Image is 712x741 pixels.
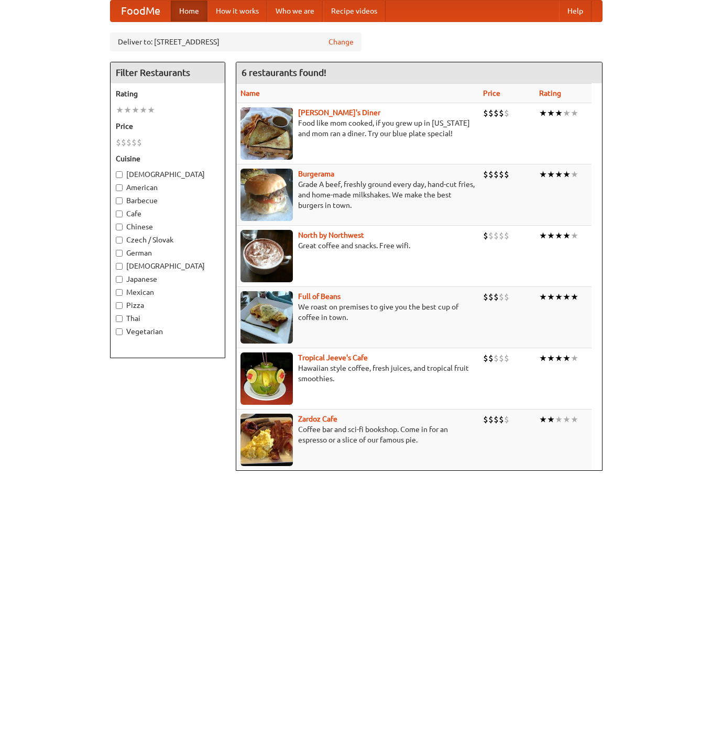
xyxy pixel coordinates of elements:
[240,424,475,445] p: Coffee bar and sci-fi bookshop. Come in for an espresso or a slice of our famous pie.
[499,291,504,303] li: $
[116,104,124,116] li: ★
[139,104,147,116] li: ★
[547,107,555,119] li: ★
[240,118,475,139] p: Food like mom cooked, if you grew up in [US_STATE] and mom ran a diner. Try our blue plate special!
[563,291,571,303] li: ★
[116,169,220,180] label: [DEMOGRAPHIC_DATA]
[240,107,293,160] img: sallys.jpg
[563,414,571,425] li: ★
[116,289,123,296] input: Mexican
[571,352,578,364] li: ★
[116,300,220,311] label: Pizza
[298,415,337,423] a: Zardoz Cafe
[555,107,563,119] li: ★
[116,261,220,271] label: [DEMOGRAPHIC_DATA]
[488,352,494,364] li: $
[116,326,220,337] label: Vegetarian
[539,107,547,119] li: ★
[240,352,293,405] img: jeeves.jpg
[116,197,123,204] input: Barbecue
[483,89,500,97] a: Price
[539,291,547,303] li: ★
[116,328,123,335] input: Vegetarian
[116,250,123,257] input: German
[240,169,293,221] img: burgerama.jpg
[116,182,220,193] label: American
[547,230,555,241] li: ★
[488,230,494,241] li: $
[298,353,368,362] b: Tropical Jeeve's Cafe
[494,169,499,180] li: $
[116,287,220,297] label: Mexican
[298,231,364,239] b: North by Northwest
[116,137,121,148] li: $
[116,276,123,283] input: Japanese
[110,32,362,51] div: Deliver to: [STREET_ADDRESS]
[571,414,578,425] li: ★
[132,137,137,148] li: $
[240,240,475,251] p: Great coffee and snacks. Free wifi.
[547,352,555,364] li: ★
[499,352,504,364] li: $
[137,137,142,148] li: $
[563,169,571,180] li: ★
[483,291,488,303] li: $
[147,104,155,116] li: ★
[242,68,326,78] ng-pluralize: 6 restaurants found!
[240,414,293,466] img: zardoz.jpg
[323,1,386,21] a: Recipe videos
[563,352,571,364] li: ★
[298,108,380,117] b: [PERSON_NAME]'s Diner
[547,169,555,180] li: ★
[483,230,488,241] li: $
[298,170,334,178] a: Burgerama
[240,89,260,97] a: Name
[563,107,571,119] li: ★
[571,291,578,303] li: ★
[240,230,293,282] img: north.jpg
[571,107,578,119] li: ★
[240,302,475,323] p: We roast on premises to give you the best cup of coffee in town.
[240,179,475,211] p: Grade A beef, freshly ground every day, hand-cut fries, and home-made milkshakes. We make the bes...
[494,352,499,364] li: $
[116,208,220,219] label: Cafe
[555,352,563,364] li: ★
[539,414,547,425] li: ★
[121,137,126,148] li: $
[504,230,509,241] li: $
[539,230,547,241] li: ★
[563,230,571,241] li: ★
[559,1,591,21] a: Help
[267,1,323,21] a: Who we are
[111,62,225,83] h4: Filter Restaurants
[116,222,220,232] label: Chinese
[504,291,509,303] li: $
[555,169,563,180] li: ★
[555,291,563,303] li: ★
[116,263,123,270] input: [DEMOGRAPHIC_DATA]
[116,184,123,191] input: American
[124,104,132,116] li: ★
[488,107,494,119] li: $
[116,211,123,217] input: Cafe
[116,248,220,258] label: German
[116,89,220,99] h5: Rating
[483,107,488,119] li: $
[547,291,555,303] li: ★
[116,274,220,284] label: Japanese
[571,169,578,180] li: ★
[499,230,504,241] li: $
[539,352,547,364] li: ★
[555,414,563,425] li: ★
[116,195,220,206] label: Barbecue
[504,352,509,364] li: $
[571,230,578,241] li: ★
[240,291,293,344] img: beans.jpg
[504,169,509,180] li: $
[488,291,494,303] li: $
[494,291,499,303] li: $
[116,121,220,131] h5: Price
[111,1,171,21] a: FoodMe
